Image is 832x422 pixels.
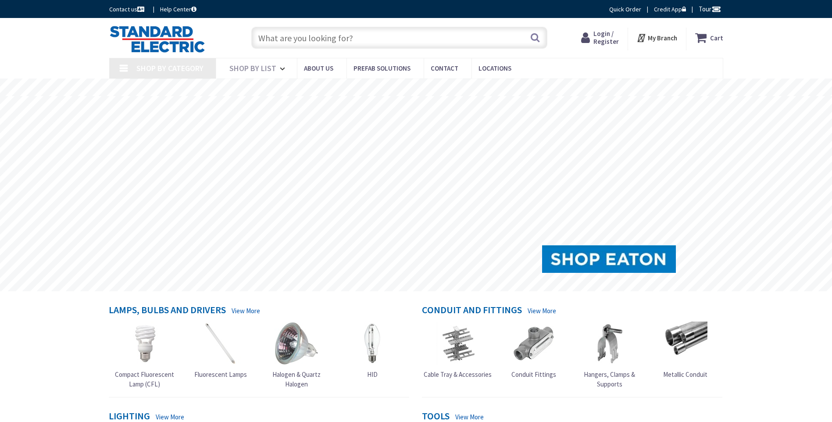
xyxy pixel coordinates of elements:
[609,5,641,14] a: Quick Order
[194,370,247,379] span: Fluorescent Lamps
[699,5,721,13] span: Tour
[350,322,394,365] img: HID
[275,322,318,365] img: Halogen & Quartz Halogen
[272,370,321,388] span: Halogen & Quartz Halogen
[232,306,260,315] a: View More
[109,5,146,14] a: Contact us
[664,322,707,365] img: Metallic Conduit
[581,30,619,46] a: Login / Register
[424,370,492,379] span: Cable Tray & Accessories
[156,412,184,422] a: View More
[194,322,247,379] a: Fluorescent Lamps Fluorescent Lamps
[455,412,484,422] a: View More
[424,322,492,379] a: Cable Tray & Accessories Cable Tray & Accessories
[251,27,547,49] input: What are you looking for?
[710,30,723,46] strong: Cart
[350,322,394,379] a: HID HID
[528,306,556,315] a: View More
[584,370,635,388] span: Hangers, Clamps & Supports
[123,322,167,365] img: Compact Fluorescent Lamp (CFL)
[261,322,332,389] a: Halogen & Quartz Halogen Halogen & Quartz Halogen
[199,322,243,365] img: Fluorescent Lamps
[636,30,677,46] div: My Branch
[160,5,196,14] a: Help Center
[511,370,556,379] span: Conduit Fittings
[588,322,632,365] img: Hangers, Clamps & Supports
[648,34,677,42] strong: My Branch
[278,83,556,93] rs-layer: Coronavirus: Our Commitment to Our Employees and Customers
[431,64,458,72] span: Contact
[136,63,204,73] span: Shop By Category
[229,63,276,73] span: Shop By List
[422,304,522,317] h4: Conduit and Fittings
[436,322,480,365] img: Cable Tray & Accessories
[109,304,226,317] h4: Lamps, Bulbs and Drivers
[109,322,181,389] a: Compact Fluorescent Lamp (CFL) Compact Fluorescent Lamp (CFL)
[354,64,411,72] span: Prefab Solutions
[663,322,707,379] a: Metallic Conduit Metallic Conduit
[695,30,723,46] a: Cart
[663,370,707,379] span: Metallic Conduit
[654,5,686,14] a: Credit App
[478,64,511,72] span: Locations
[367,370,378,379] span: HID
[593,29,619,46] span: Login / Register
[511,322,556,379] a: Conduit Fittings Conduit Fittings
[115,370,174,388] span: Compact Fluorescent Lamp (CFL)
[109,25,205,53] img: Standard Electric
[512,322,556,365] img: Conduit Fittings
[574,322,646,389] a: Hangers, Clamps & Supports Hangers, Clamps & Supports
[304,64,333,72] span: About Us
